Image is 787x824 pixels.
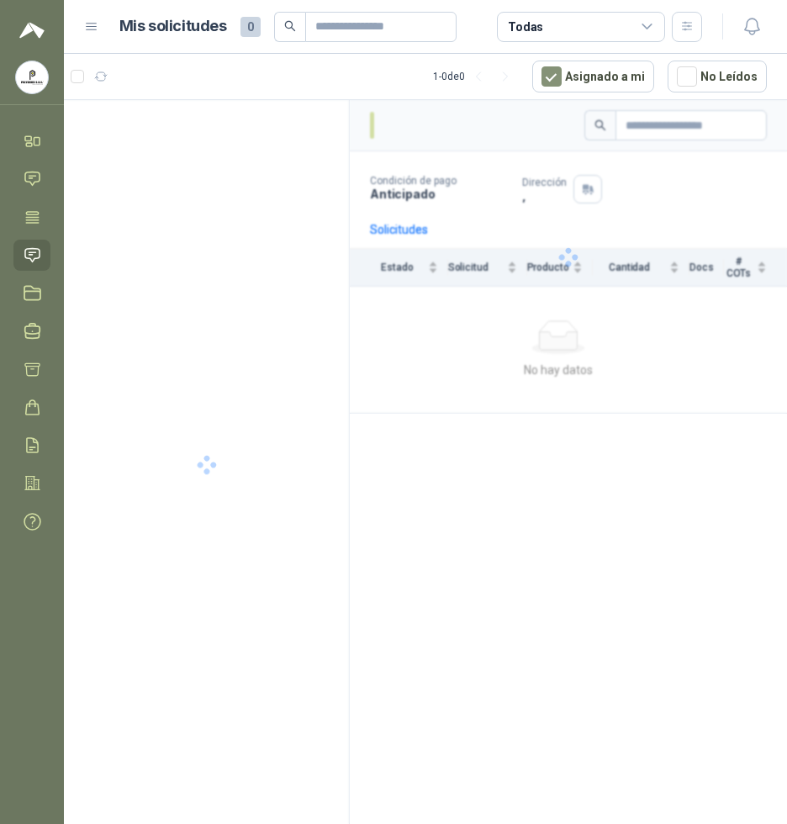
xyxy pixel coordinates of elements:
span: 0 [240,17,261,37]
button: No Leídos [668,61,767,92]
img: Logo peakr [19,20,45,40]
img: Company Logo [16,61,48,93]
div: 1 - 0 de 0 [433,63,519,90]
span: search [284,20,296,32]
div: Todas [508,18,543,36]
button: Asignado a mi [532,61,654,92]
h1: Mis solicitudes [119,14,227,39]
